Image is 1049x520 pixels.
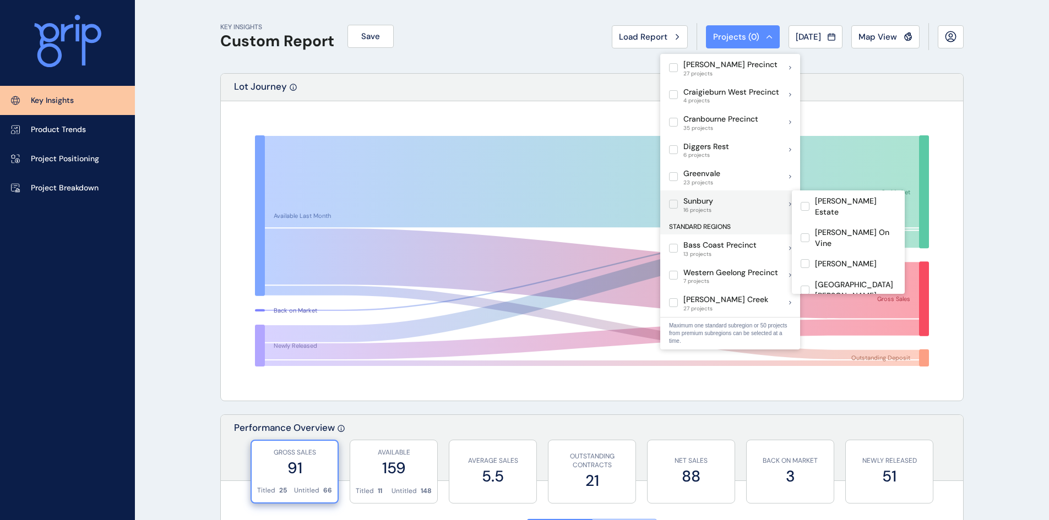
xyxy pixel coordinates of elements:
[683,141,729,152] p: Diggers Rest
[683,59,778,70] p: [PERSON_NAME] Precinct
[683,294,768,305] p: [PERSON_NAME] Creek
[683,70,778,77] span: 27 projects
[683,87,779,98] p: Craigieburn West Precinct
[31,95,74,106] p: Key Insights
[653,466,729,487] label: 88
[392,486,417,496] p: Untitled
[669,222,731,231] span: STANDARD REGIONS
[858,31,897,42] span: Map View
[257,448,332,457] p: GROSS SALES
[356,486,374,496] p: Titled
[455,466,531,487] label: 5.5
[815,280,896,301] p: [GEOGRAPHIC_DATA][PERSON_NAME]
[234,80,287,101] p: Lot Journey
[279,486,287,495] p: 25
[31,124,86,135] p: Product Trends
[347,25,394,48] button: Save
[554,452,630,470] p: OUTSTANDING CONTRACTS
[683,278,778,284] span: 7 projects
[789,25,843,48] button: [DATE]
[669,322,791,345] p: Maximum one standard subregion or 50 projects from premium subregions can be selected at a time.
[554,470,630,491] label: 21
[851,25,920,48] button: Map View
[220,32,334,51] h1: Custom Report
[713,31,759,42] span: Projects ( 0 )
[752,456,828,466] p: BACK ON MARKET
[619,31,667,42] span: Load Report
[31,183,99,194] p: Project Breakdown
[234,422,335,480] p: Performance Overview
[294,486,319,495] p: Untitled
[683,240,757,251] p: Bass Coast Precinct
[683,152,729,158] span: 6 projects
[683,168,720,179] p: Greenvale
[356,448,432,457] p: AVAILABLE
[815,259,877,270] p: [PERSON_NAME]
[683,125,758,132] span: 35 projects
[752,466,828,487] label: 3
[796,31,821,42] span: [DATE]
[612,25,688,48] button: Load Report
[31,154,99,165] p: Project Positioning
[683,196,713,207] p: Sunbury
[455,456,531,466] p: AVERAGE SALES
[851,456,927,466] p: NEWLY RELEASED
[378,486,382,496] p: 11
[683,251,757,258] span: 13 projects
[421,486,432,496] p: 148
[683,114,758,125] p: Cranbourne Precinct
[683,305,768,312] span: 27 projects
[815,196,896,217] p: [PERSON_NAME] Estate
[356,457,432,479] label: 159
[257,486,275,495] p: Titled
[323,486,332,495] p: 66
[683,207,713,214] span: 16 projects
[361,31,380,42] span: Save
[706,25,780,48] button: Projects (0)
[815,227,896,249] p: [PERSON_NAME] On Vine
[653,456,729,466] p: NET SALES
[683,179,720,186] span: 23 projects
[683,267,778,278] p: Western Geelong Precinct
[683,97,779,104] span: 4 projects
[257,457,332,479] label: 91
[851,466,927,487] label: 51
[220,23,334,32] p: KEY INSIGHTS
